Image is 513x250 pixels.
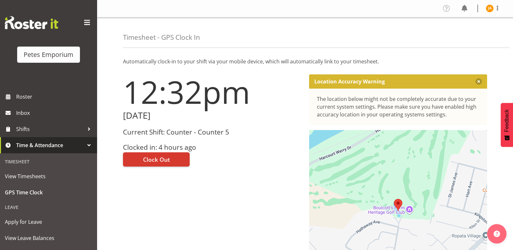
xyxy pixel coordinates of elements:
p: Automatically clock-in to your shift via your mobile device, which will automatically link to you... [123,58,487,65]
h3: Current Shift: Counter - Counter 5 [123,128,301,136]
button: Clock Out [123,152,190,167]
span: Inbox [16,108,94,118]
a: GPS Time Clock [2,184,95,201]
div: Petes Emporium [24,50,73,60]
h1: 12:32pm [123,74,301,109]
h2: [DATE] [123,111,301,121]
button: Close message [475,78,482,85]
span: Clock Out [143,155,170,164]
span: View Leave Balances [5,233,92,243]
span: Shifts [16,124,84,134]
div: The location below might not be completely accurate due to your current system settings. Please m... [317,95,480,118]
img: help-xxl-2.png [494,231,500,237]
button: Feedback - Show survey [501,103,513,147]
span: View Timesheets [5,171,92,181]
div: Leave [2,201,95,214]
span: Apply for Leave [5,217,92,227]
div: Timesheet [2,155,95,168]
a: Apply for Leave [2,214,95,230]
img: Rosterit website logo [5,16,58,29]
h4: Timesheet - GPS Clock In [123,34,200,41]
span: Time & Attendance [16,140,84,150]
a: View Timesheets [2,168,95,184]
h3: Clocked in: 4 hours ago [123,144,301,151]
span: Feedback [504,109,510,132]
span: GPS Time Clock [5,188,92,197]
img: jeseryl-armstrong10788.jpg [486,5,494,12]
p: Location Accuracy Warning [314,78,385,85]
a: View Leave Balances [2,230,95,246]
span: Roster [16,92,94,102]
